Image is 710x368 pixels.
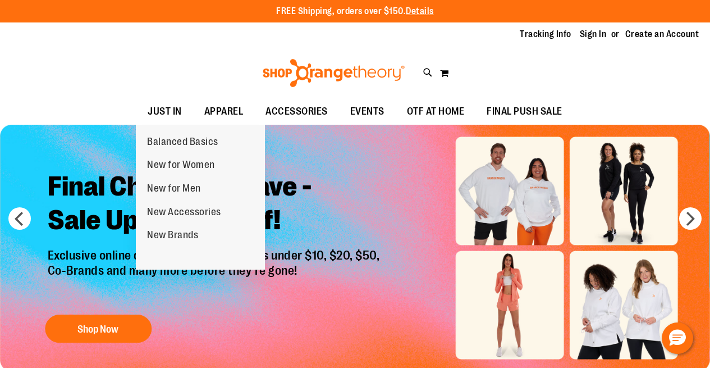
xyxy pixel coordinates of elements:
a: New Brands [136,224,209,247]
span: ACCESSORIES [265,99,328,124]
span: Balanced Basics [147,136,218,150]
span: New Brands [147,229,198,243]
ul: JUST IN [136,125,265,270]
span: New for Men [147,183,201,197]
span: APPAREL [204,99,244,124]
h2: Final Chance To Save - Sale Up To 40% Off! [39,162,391,249]
a: Details [406,6,434,16]
a: Tracking Info [520,28,571,40]
a: Create an Account [625,28,699,40]
a: Sign In [580,28,607,40]
button: next [679,207,702,230]
a: New Accessories [136,201,232,224]
button: prev [8,207,31,230]
a: Final Chance To Save -Sale Up To 40% Off! Exclusive online deals! Shop OTF favorites under $10, $... [39,162,391,349]
span: New for Women [147,159,215,173]
a: New for Men [136,177,212,201]
p: FREE Shipping, orders over $150. [276,5,434,18]
img: Shop Orangetheory [261,59,406,87]
p: Exclusive online deals! Shop OTF favorites under $10, $20, $50, Co-Brands and many more before th... [39,249,391,304]
a: Balanced Basics [136,130,230,154]
button: Hello, have a question? Let’s chat. [662,322,693,354]
span: EVENTS [350,99,384,124]
span: JUST IN [148,99,182,124]
a: EVENTS [339,99,396,125]
button: Shop Now [45,315,152,343]
span: FINAL PUSH SALE [487,99,562,124]
a: JUST IN [136,99,193,125]
span: OTF AT HOME [407,99,465,124]
a: OTF AT HOME [396,99,476,125]
span: New Accessories [147,206,221,220]
a: FINAL PUSH SALE [475,99,574,125]
a: ACCESSORIES [254,99,339,125]
a: APPAREL [193,99,255,125]
a: New for Women [136,153,226,177]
